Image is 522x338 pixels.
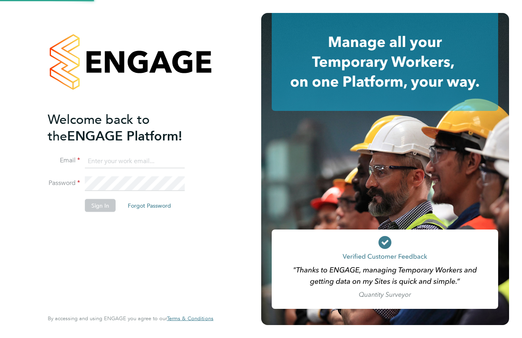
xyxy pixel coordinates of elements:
a: Terms & Conditions [167,315,213,322]
span: Terms & Conditions [167,315,213,322]
label: Email [48,156,80,165]
input: Enter your work email... [85,154,185,168]
button: Forgot Password [121,199,178,212]
label: Password [48,179,80,187]
span: By accessing and using ENGAGE you agree to our [48,315,213,322]
h2: ENGAGE Platform! [48,111,205,144]
button: Sign In [85,199,116,212]
span: Welcome back to the [48,111,150,144]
